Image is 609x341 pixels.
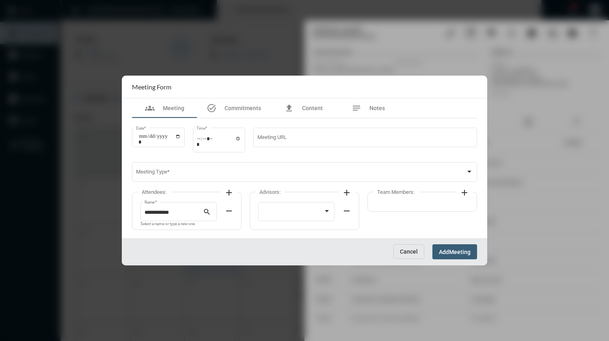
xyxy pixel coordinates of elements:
[302,105,323,111] span: Content
[400,248,418,255] span: Cancel
[460,188,469,198] mat-icon: add
[342,188,352,198] mat-icon: add
[225,105,261,111] span: Commitments
[203,208,213,217] mat-icon: search
[342,206,352,216] mat-icon: remove
[369,105,385,111] span: Notes
[163,105,184,111] span: Meeting
[284,103,294,113] mat-icon: file_upload
[224,206,234,216] mat-icon: remove
[373,189,419,195] label: Team Members:
[138,189,171,195] label: Attendees:
[132,83,171,91] h2: Meeting Form
[145,103,155,113] mat-icon: groups
[393,244,424,259] button: Cancel
[207,103,216,113] mat-icon: task_alt
[224,188,234,198] mat-icon: add
[352,103,361,113] mat-icon: notes
[255,189,285,195] label: Advisors:
[432,244,477,259] button: AddMeeting
[439,249,449,255] span: Add
[140,222,195,226] mat-hint: Select a name or type a new one
[449,249,471,255] span: Meeting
